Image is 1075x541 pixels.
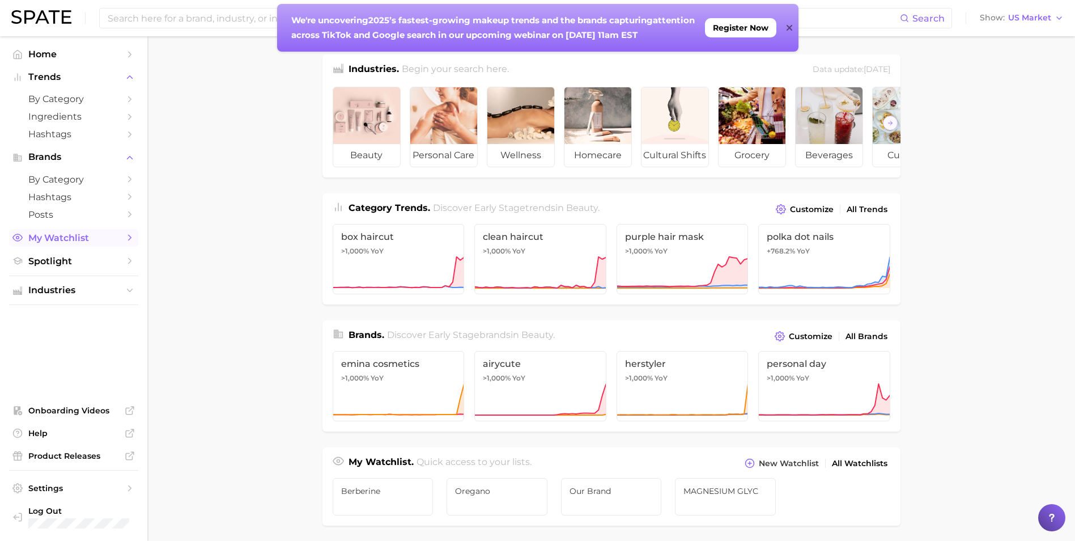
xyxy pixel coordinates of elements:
a: purple hair mask>1,000% YoY [617,224,749,294]
span: >1,000% [767,374,794,382]
span: homecare [564,144,631,167]
button: ShowUS Market [977,11,1066,26]
span: Hashtags [28,192,119,202]
a: Berberine [333,478,434,515]
a: emina cosmetics>1,000% YoY [333,351,465,421]
span: Ingredients [28,111,119,122]
span: Trends [28,72,119,82]
a: by Category [9,90,138,108]
a: box haircut>1,000% YoY [333,224,465,294]
a: Log out. Currently logged in with e-mail alyons@naturalfactors.com. [9,502,138,532]
span: Industries [28,285,119,295]
span: Category Trends . [349,202,430,213]
button: Scroll Right [883,116,898,130]
button: Industries [9,282,138,299]
a: Oregano [447,478,547,515]
span: Berberine [341,487,425,496]
img: SPATE [11,10,71,24]
a: Hashtags [9,188,138,206]
a: All Watchlists [829,456,890,471]
a: personal day>1,000% YoY [758,351,890,421]
a: Product Releases [9,447,138,464]
a: All Brands [843,329,890,344]
span: Posts [28,209,119,220]
span: >1,000% [341,374,369,382]
a: Posts [9,206,138,223]
span: Home [28,49,119,60]
span: beauty [566,202,598,213]
span: beauty [521,329,553,340]
a: clean haircut>1,000% YoY [474,224,606,294]
span: New Watchlist [759,459,819,468]
span: cultural shifts [641,144,708,167]
a: All Trends [844,202,890,217]
span: Brands [28,152,119,162]
a: personal care [410,87,478,167]
span: beauty [333,144,400,167]
h2: Begin your search here. [402,62,509,78]
span: YoY [655,374,668,383]
span: >1,000% [625,247,653,255]
span: Help [28,428,119,438]
h1: Industries. [349,62,399,78]
button: Trends [9,69,138,86]
span: purple hair mask [625,231,740,242]
div: Data update: [DATE] [813,62,890,78]
span: YoY [512,374,525,383]
a: Hashtags [9,125,138,143]
span: polka dot nails [767,231,882,242]
a: My Watchlist [9,229,138,247]
span: Settings [28,483,119,493]
span: YoY [797,247,810,256]
span: Discover Early Stage trends in . [433,202,600,213]
span: beverages [796,144,862,167]
span: Customize [790,205,834,214]
a: by Category [9,171,138,188]
span: by Category [28,94,119,104]
a: homecare [564,87,632,167]
a: Settings [9,480,138,497]
a: culinary [872,87,940,167]
button: Brands [9,149,138,166]
span: >1,000% [483,374,511,382]
span: >1,000% [483,247,511,255]
a: grocery [718,87,786,167]
span: personal day [767,358,882,369]
span: YoY [655,247,668,256]
span: Show [980,15,1005,21]
span: All Brands [845,332,887,341]
span: US Market [1008,15,1051,21]
span: by Category [28,174,119,185]
a: beauty [333,87,401,167]
a: Our Brand [561,478,662,515]
a: polka dot nails+768.2% YoY [758,224,890,294]
span: All Trends [847,205,887,214]
button: Customize [773,201,836,217]
a: cultural shifts [641,87,709,167]
span: >1,000% [625,374,653,382]
a: Ingredients [9,108,138,125]
span: grocery [719,144,785,167]
span: Search [912,13,945,24]
a: Onboarding Videos [9,402,138,419]
span: Customize [789,332,832,341]
span: Spotlight [28,256,119,267]
a: herstyler>1,000% YoY [617,351,749,421]
span: Our Brand [570,487,653,496]
a: wellness [487,87,555,167]
span: YoY [371,374,384,383]
span: Brands . [349,329,384,340]
h1: My Watchlist. [349,455,414,471]
button: Customize [772,328,835,344]
a: Help [9,425,138,442]
span: airycute [483,358,598,369]
span: +768.2% [767,247,795,255]
span: YoY [796,374,809,383]
span: Log Out [28,506,136,516]
span: Onboarding Videos [28,405,119,416]
a: airycute>1,000% YoY [474,351,606,421]
span: emina cosmetics [341,358,456,369]
span: clean haircut [483,231,598,242]
button: New Watchlist [742,455,821,471]
span: Oregano [455,487,539,496]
